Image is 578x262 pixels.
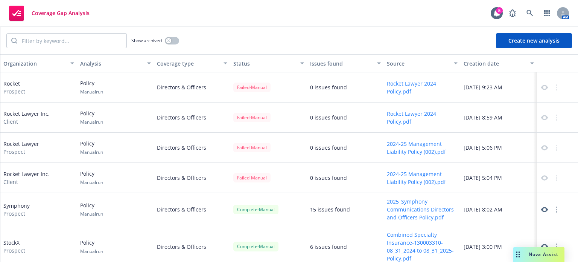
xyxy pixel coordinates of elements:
div: Policy [80,170,103,185]
div: Complete - Manual [233,205,278,214]
div: Rocket [3,80,25,95]
span: Manual run [80,248,103,254]
span: Manual run [80,149,103,155]
div: [DATE] 8:02 AM [461,193,537,226]
button: Analysis [77,54,154,72]
span: Show archived [131,37,162,44]
button: Rocket Lawyer 2024 Policy.pdf [387,110,458,126]
button: Issues found [307,54,384,72]
span: Prospect [3,87,25,95]
div: 15 issues found [310,205,350,213]
div: Coverage type [157,60,219,67]
div: Policy [80,201,103,217]
div: Complete - Manual [233,242,278,251]
button: 2025_Symphony Communications Directors and Officers Policy.pdf [387,198,458,221]
a: Coverage Gap Analysis [6,3,93,24]
span: Manual run [80,179,103,185]
div: Directors & Officers [154,133,231,163]
span: Prospect [3,210,30,218]
input: Filter by keyword... [17,34,126,48]
a: Report a Bug [505,6,520,21]
div: Directors & Officers [154,163,231,193]
div: StockX [3,239,25,254]
span: Coverage Gap Analysis [32,10,90,16]
span: Manual run [80,211,103,217]
div: [DATE] 9:23 AM [461,72,537,103]
span: Manual run [80,89,103,95]
span: Client [3,118,50,126]
div: Status [233,60,296,67]
div: Policy [80,239,103,254]
div: Symphony [3,202,30,218]
button: Status [230,54,307,72]
div: [DATE] 5:06 PM [461,133,537,163]
span: Prospect [3,148,39,156]
div: Policy [80,139,103,155]
div: 5 [496,7,503,14]
div: Failed - Manual [233,83,271,92]
a: Search [522,6,537,21]
button: Rocket Lawyer 2024 Policy.pdf [387,80,458,95]
span: Prospect [3,247,25,254]
div: Directors & Officers [154,72,231,103]
a: Switch app [540,6,555,21]
div: 0 issues found [310,174,347,182]
div: Policy [80,79,103,95]
svg: Search [11,38,17,44]
div: [DATE] 8:59 AM [461,103,537,133]
div: Policy [80,109,103,125]
div: Analysis [80,60,143,67]
div: Creation date [464,60,526,67]
div: Drag to move [513,247,523,262]
div: [DATE] 5:04 PM [461,163,537,193]
button: Create new analysis [496,33,572,48]
div: Rocket Lawyer Inc. [3,110,50,126]
span: Manual run [80,119,103,125]
button: 2024-25 Management Liability Policy (002).pdf [387,140,458,156]
div: 0 issues found [310,144,347,152]
div: Source [387,60,449,67]
div: Rocket Lawyer Inc. [3,170,50,186]
div: Failed - Manual [233,113,271,122]
div: Issues found [310,60,373,67]
div: 0 issues found [310,83,347,91]
div: Rocket Lawyer [3,140,39,156]
div: 6 issues found [310,243,347,251]
span: Nova Assist [529,251,558,257]
span: Client [3,178,50,186]
div: Directors & Officers [154,193,231,226]
button: Creation date [461,54,537,72]
button: Coverage type [154,54,231,72]
div: Directors & Officers [154,103,231,133]
button: Organization [0,54,77,72]
div: Failed - Manual [233,143,271,152]
div: Failed - Manual [233,173,271,182]
button: 2024-25 Management Liability Policy (002).pdf [387,170,458,186]
div: Organization [3,60,66,67]
div: 0 issues found [310,113,347,121]
button: Source [384,54,461,72]
button: Nova Assist [513,247,564,262]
